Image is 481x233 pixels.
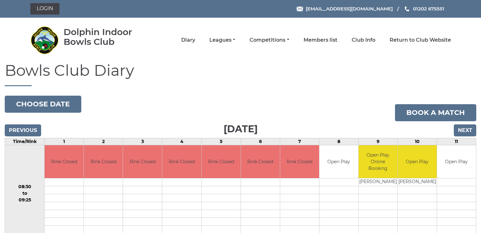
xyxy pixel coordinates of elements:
td: Rink Closed [202,145,241,178]
td: 7 [280,138,319,145]
td: 10 [398,138,437,145]
td: Rink Closed [241,145,280,178]
td: 6 [241,138,280,145]
a: Phone us 01202 675551 [404,5,444,12]
td: Open Play [319,145,358,178]
span: [EMAIL_ADDRESS][DOMAIN_NAME] [306,6,393,12]
a: Diary [181,37,195,44]
td: 4 [162,138,201,145]
a: Members list [304,37,337,44]
td: Rink Closed [84,145,123,178]
a: Email [EMAIL_ADDRESS][DOMAIN_NAME] [297,5,393,12]
td: Rink Closed [45,145,83,178]
input: Next [454,124,476,136]
img: Email [297,7,303,11]
td: [PERSON_NAME] [359,178,398,186]
img: Dolphin Indoor Bowls Club [30,26,59,54]
td: 3 [123,138,162,145]
td: Rink Closed [280,145,319,178]
td: 9 [358,138,398,145]
td: Rink Closed [162,145,201,178]
td: Rink Closed [123,145,162,178]
div: Dolphin Indoor Bowls Club [64,27,151,47]
a: Competitions [250,37,289,44]
a: Login [30,3,59,15]
td: 8 [319,138,358,145]
td: Open Play [398,145,437,178]
input: Previous [5,124,41,136]
button: Choose date [5,96,81,113]
td: 2 [84,138,123,145]
td: 5 [201,138,241,145]
td: [PERSON_NAME] [398,178,437,186]
img: Phone us [405,6,409,11]
td: Time/Rink [5,138,45,145]
h1: Bowls Club Diary [5,62,476,86]
a: Return to Club Website [390,37,451,44]
td: Open Play Online Booking [359,145,398,178]
a: Book a match [395,104,476,121]
td: 1 [45,138,84,145]
span: 01202 675551 [413,6,444,12]
a: Club Info [352,37,375,44]
td: Open Play [437,145,476,178]
a: Leagues [209,37,235,44]
td: 11 [437,138,476,145]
